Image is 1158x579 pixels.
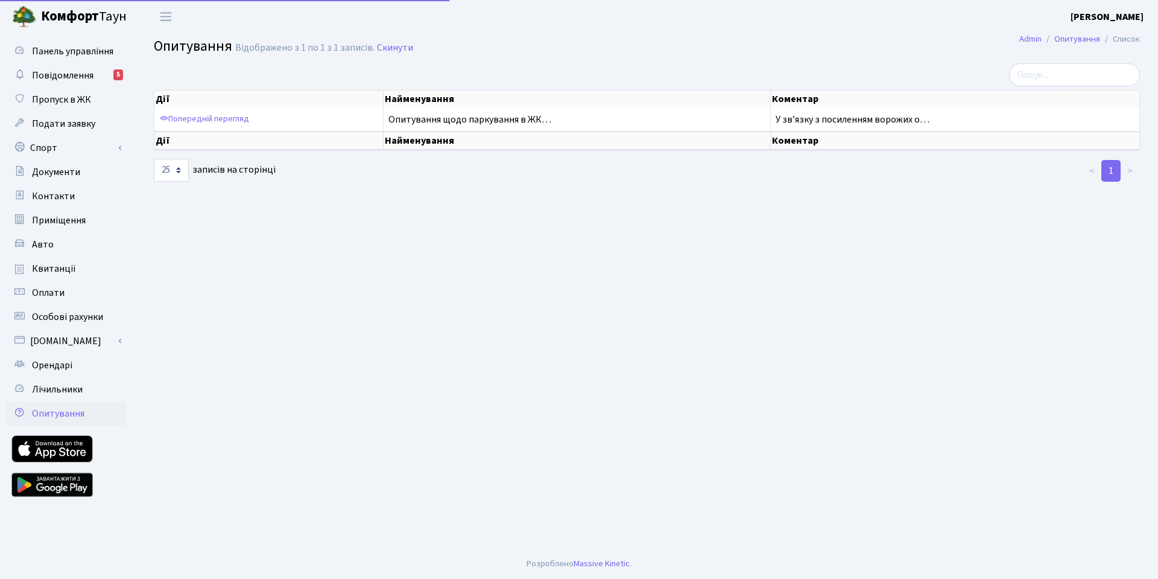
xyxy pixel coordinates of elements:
button: Переключити навігацію [151,7,181,27]
span: Контакти [32,190,75,203]
a: [PERSON_NAME] [1071,10,1144,24]
span: Опитування [154,36,232,57]
a: Авто [6,232,127,257]
div: Відображено з 1 по 1 з 1 записів. [235,42,375,54]
span: Подати заявку [32,117,95,130]
a: Спорт [6,136,127,160]
label: записів на сторінці [154,159,276,182]
span: Документи [32,165,80,179]
a: Опитування [1054,33,1100,45]
a: Скинути [377,42,413,54]
span: Панель управління [32,45,113,58]
span: Опитування [32,407,84,420]
span: Таун [41,7,127,27]
a: Панель управління [6,39,127,63]
span: Пропуск в ЖК [32,93,91,106]
li: Список [1100,33,1140,46]
a: Оплати [6,281,127,305]
a: Особові рахунки [6,305,127,329]
th: Дії [154,91,384,107]
a: 1 [1101,160,1121,182]
a: Квитанції [6,257,127,281]
a: Massive Kinetic [574,557,630,570]
a: Пропуск в ЖК [6,88,127,112]
a: Повідомлення5 [6,63,127,88]
img: logo.png [12,5,36,29]
select: записів на сторінці [154,159,189,182]
th: Найменування [384,132,770,150]
a: Опитування [6,401,127,426]
a: Документи [6,160,127,184]
span: У звʼязку з посиленням ворожих о… [776,113,929,126]
a: [DOMAIN_NAME] [6,329,127,353]
th: Дії [154,132,384,150]
a: Лічильники [6,377,127,401]
b: Комфорт [41,7,99,26]
a: Орендарі [6,353,127,377]
th: Коментар [771,91,1140,107]
a: Приміщення [6,208,127,232]
span: Лічильники [32,383,83,396]
a: Подати заявку [6,112,127,136]
span: Авто [32,238,54,251]
th: Коментар [771,132,1141,150]
span: Опитування щодо паркування в ЖК… [388,113,551,126]
th: Найменування [384,91,770,107]
div: 5 [113,69,123,80]
div: Розроблено . [527,557,631,571]
a: Попередній перегляд [157,110,252,129]
a: Admin [1019,33,1042,45]
span: Оплати [32,286,65,299]
a: Контакти [6,184,127,208]
nav: breadcrumb [1001,27,1158,52]
span: Особові рахунки [32,310,103,324]
span: Приміщення [32,214,86,227]
span: Орендарі [32,359,72,372]
input: Пошук... [1009,63,1140,86]
span: Повідомлення [32,69,93,82]
span: Квитанції [32,262,76,275]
